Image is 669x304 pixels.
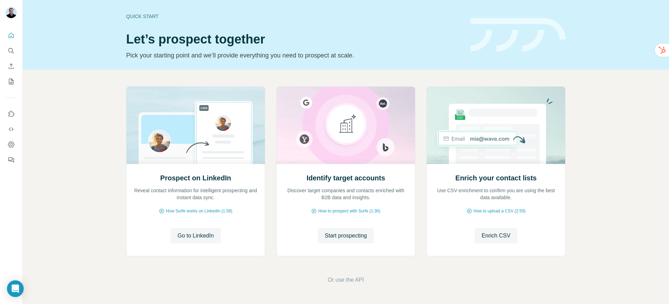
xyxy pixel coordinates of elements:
[126,87,265,164] img: Prospect on LinkedIn
[455,173,537,183] h2: Enrich your contact lists
[276,87,415,164] img: Identify target accounts
[126,32,462,46] h1: Let’s prospect together
[6,60,17,72] button: Enrich CSV
[166,208,232,214] span: How Surfe works on LinkedIn (1:58)
[284,187,408,201] p: Discover target companies and contacts enriched with B2B data and insights.
[325,232,367,240] span: Start prospecting
[474,208,525,214] span: How to upload a CSV (2:59)
[177,232,214,240] span: Go to LinkedIn
[126,13,462,20] div: Quick start
[6,45,17,57] button: Search
[6,108,17,120] button: Use Surfe on LinkedIn
[6,123,17,135] button: Use Surfe API
[434,187,558,201] p: Use CSV enrichment to confirm you are using the best data available.
[328,276,364,284] button: Or use the API
[307,173,385,183] h2: Identify target accounts
[318,228,374,243] button: Start prospecting
[475,228,517,243] button: Enrich CSV
[6,29,17,42] button: Quick start
[6,7,17,18] img: Avatar
[470,18,566,52] img: banner
[160,173,231,183] h2: Prospect on LinkedIn
[6,75,17,88] button: My lists
[126,50,462,60] p: Pick your starting point and we’ll provide everything you need to prospect at scale.
[318,208,380,214] span: How to prospect with Surfe (1:30)
[6,138,17,151] button: Dashboard
[7,280,24,297] div: Open Intercom Messenger
[170,228,221,243] button: Go to LinkedIn
[482,232,510,240] span: Enrich CSV
[426,87,566,164] img: Enrich your contact lists
[6,154,17,166] button: Feedback
[133,187,258,201] p: Reveal contact information for intelligent prospecting and instant data sync.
